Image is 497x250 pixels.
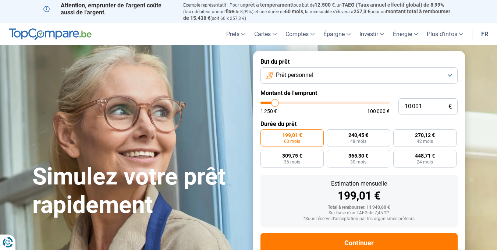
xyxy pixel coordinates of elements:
[222,23,250,45] a: Prêts
[32,163,244,219] h1: Simulez votre prêt rapidement
[9,28,92,40] img: TopCompare
[226,8,234,14] span: fixe
[348,153,368,158] span: 365,30 €
[350,160,366,164] span: 30 mois
[477,23,493,45] a: fr
[417,139,433,144] span: 42 mois
[284,139,300,144] span: 60 mois
[348,133,368,138] span: 240,45 €
[43,2,174,16] p: Attention, emprunter de l'argent coûte aussi de l'argent.
[183,2,454,21] p: Exemple représentatif : Pour un tous but de , un (taux débiteur annuel de 8,99%) et une durée de ...
[355,23,388,45] a: Investir
[388,23,422,45] a: Énergie
[266,181,452,187] div: Estimation mensuelle
[260,109,277,114] span: 1 250 €
[315,2,335,8] span: 12.500 €
[285,8,303,14] span: 60 mois
[354,8,370,14] span: 257,3 €
[250,23,281,45] a: Cartes
[260,58,458,65] label: But du prêt
[183,8,450,21] span: montant total à rembourser de 15.438 €
[260,89,458,96] label: Montant de l'emprunt
[319,23,355,45] a: Épargne
[417,160,433,164] span: 24 mois
[367,109,390,114] span: 100 000 €
[266,205,452,210] div: Total à rembourser: 11 940,60 €
[276,71,313,79] span: Prêt personnel
[342,2,444,8] span: TAEG (Taux annuel effectif global) de 8,99%
[350,139,366,144] span: 48 mois
[260,120,458,127] label: Durée du prêt
[266,190,452,201] div: 199,01 €
[415,133,435,138] span: 270,12 €
[282,153,302,158] span: 309,75 €
[448,103,452,110] span: €
[260,67,458,84] button: Prêt personnel
[266,211,452,216] div: Sur base d'un TAEG de 7,45 %*
[422,23,468,45] a: Plus d'infos
[282,133,302,138] span: 199,01 €
[284,160,300,164] span: 36 mois
[415,153,435,158] span: 448,71 €
[281,23,319,45] a: Comptes
[245,2,292,8] span: prêt à tempérament
[266,216,452,222] div: *Sous réserve d'acceptation par les organismes prêteurs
